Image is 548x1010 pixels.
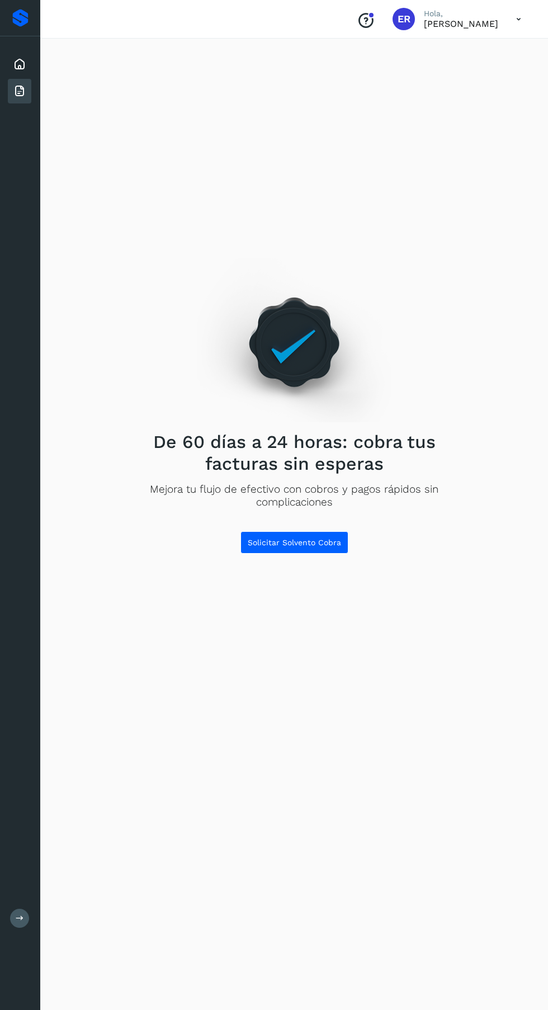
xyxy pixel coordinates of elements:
p: Mejora tu flujo de efectivo con cobros y pagos rápidos sin complicaciones [135,483,453,509]
p: Hola, [424,9,498,18]
h2: De 60 días a 24 horas: cobra tus facturas sin esperas [135,431,453,474]
p: Eduardo Reyes [424,18,498,29]
div: Inicio [8,52,31,77]
button: Solicitar Solvento Cobra [240,531,348,554]
div: Facturas [8,79,31,103]
img: Empty state image [197,258,391,422]
span: Solicitar Solvento Cobra [248,539,341,546]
